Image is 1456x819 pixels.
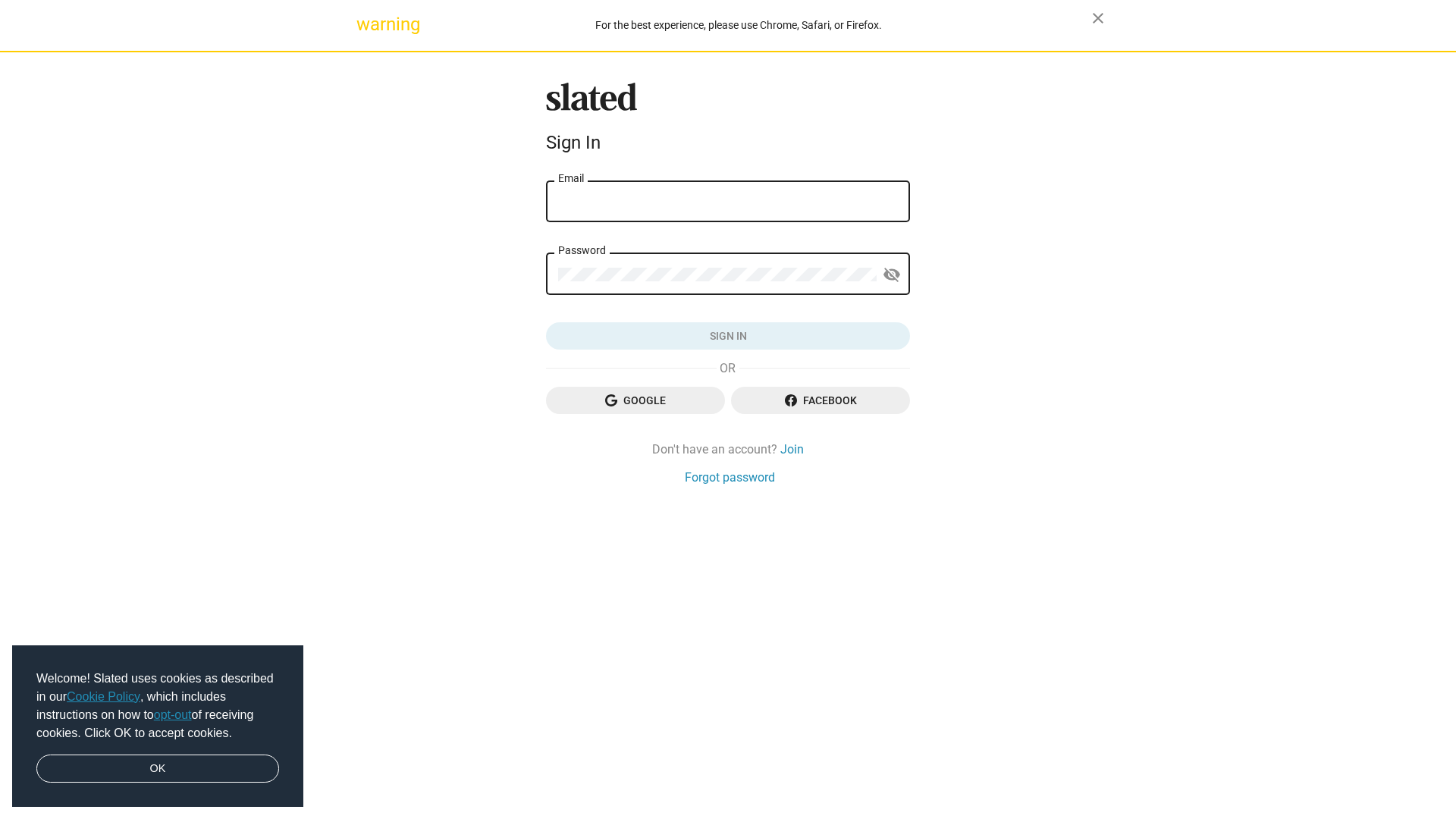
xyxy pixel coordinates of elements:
mat-icon: close [1089,9,1107,27]
div: cookieconsent [12,645,303,808]
a: opt-out [154,708,192,721]
a: dismiss cookie message [36,755,279,783]
span: Welcome! Slated uses cookies as described in our , which includes instructions on how to of recei... [36,670,279,742]
mat-icon: visibility_off [883,263,901,287]
mat-icon: warning [356,15,375,33]
div: For the best experience, please use Chrome, Safari, or Firefox. [385,15,1092,36]
div: Sign In [546,132,910,153]
button: Show password [877,260,907,290]
button: Facebook [731,387,910,414]
span: Google [558,387,713,414]
span: Facebook [743,387,898,414]
div: Don't have an account? [546,441,910,457]
button: Google [546,387,725,414]
sl-branding: Sign In [546,83,910,160]
a: Cookie Policy [67,690,140,703]
a: Forgot password [685,469,775,485]
a: Join [780,441,804,457]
